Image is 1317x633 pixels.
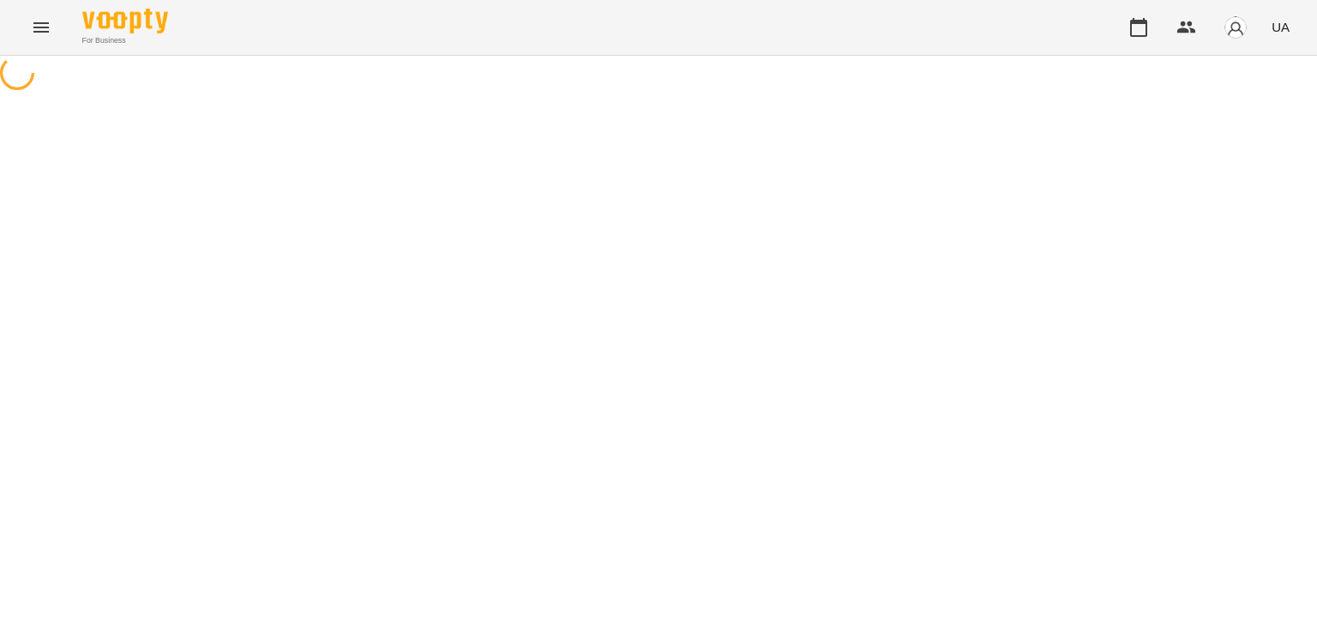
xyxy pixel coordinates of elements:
[82,9,168,33] img: Voopty Logo
[1272,18,1290,36] span: UA
[1224,15,1248,39] img: avatar_s.png
[21,7,62,48] button: Menu
[1265,11,1296,43] button: UA
[82,35,168,46] span: For Business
